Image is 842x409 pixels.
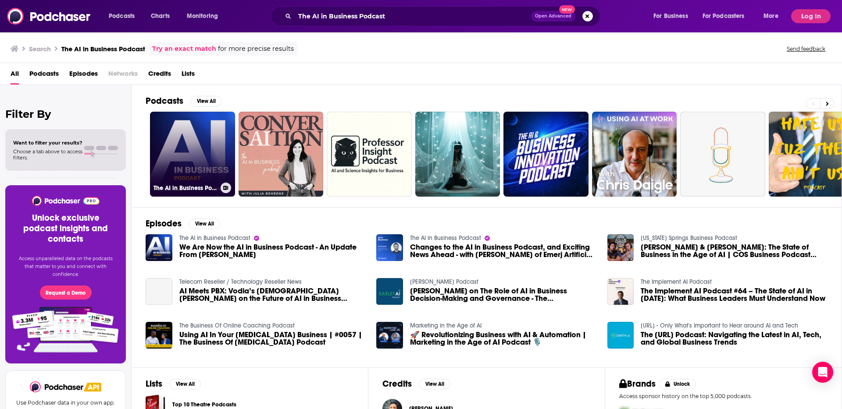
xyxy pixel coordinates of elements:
a: Try an exact match [152,44,216,54]
span: for more precise results [218,44,294,54]
a: EpisodesView All [146,218,220,229]
span: For Business [653,10,688,22]
img: We Are Now the AI in Business Podcast - An Update From Dan [146,234,172,261]
h3: Unlock exclusive podcast insights and contacts [16,213,115,244]
button: Open AdvancedNew [531,11,575,21]
a: All [11,67,19,85]
span: Monitoring [187,10,218,22]
a: Marcus & Andrew: The State of Business in the Age of AI | COS Business Podcast #187 [641,243,828,258]
p: Use Podchaser data in your own app. [16,399,115,406]
a: Credits [148,67,171,85]
a: The Implement AI Podcast [641,278,712,286]
a: Earley AI Podcast [410,278,478,286]
h2: Filter By [5,108,126,120]
a: Changes to the AI in Business Podcast, and Exciting News Ahead - with Daniel Faggella of Emerj Ar... [410,243,597,258]
div: Open Intercom Messenger [812,362,833,383]
button: Log In [791,9,831,23]
p: Access sponsor history on the top 5,000 podcasts. [619,393,828,399]
h2: Podcasts [146,95,183,106]
button: View All [169,379,201,389]
span: More [764,10,778,22]
a: CreditsView All [382,378,450,389]
span: Podcasts [109,10,135,22]
span: The [URL] Podcast: Navigating the Latest in AI, Tech, and Global Business Trends [641,331,828,346]
button: View All [419,379,450,389]
span: The Implement AI Podcast #64 – The State of AI in [DATE]: What Business Leaders Must Understand Now [641,287,828,302]
button: open menu [757,9,789,23]
button: Unlock [659,379,696,389]
span: Choose a tab above to access filters. [13,148,82,161]
button: Send feedback [784,45,828,53]
span: [PERSON_NAME] & [PERSON_NAME]: The State of Business in the Age of AI | COS Business Podcast #187 [641,243,828,258]
button: View All [189,219,220,229]
span: For Podcasters [703,10,745,22]
img: Pro Features [9,307,122,353]
span: Using AI In Your [MEDICAL_DATA] Business | #0057 | The Business Of [MEDICAL_DATA] Podcast [179,331,366,346]
button: open menu [103,9,146,23]
button: Request a Demo [40,286,92,300]
a: Thomas Blumer on The Role of AI in Business Decision-Making and Governance - The Earley AI Podcas... [410,287,597,302]
span: Networks [108,67,138,85]
span: Changes to the AI in Business Podcast, and Exciting News Ahead - with [PERSON_NAME] of Emerj Arti... [410,243,597,258]
a: AI Meets PBX: Vodia’s Christian Stredicke on the Future of AI in Business Communications, Podcast [179,287,366,302]
img: The OWITH.ai Podcast: Navigating the Latest in AI, Tech, and Global Business Trends [607,322,634,349]
a: Colorado Springs Business Podcast [641,234,737,242]
span: We Are Now the AI in Business Podcast - An Update From [PERSON_NAME] [179,243,366,258]
img: Thomas Blumer on The Role of AI in Business Decision-Making and Governance - The Earley AI Podcas... [376,278,403,305]
span: New [559,5,575,14]
img: Marcus & Andrew: The State of Business in the Age of AI | COS Business Podcast #187 [607,234,634,261]
h3: Search [29,45,51,53]
h3: The AI in Business Podcast [61,45,145,53]
a: The AI in Business Podcast [410,234,481,242]
h2: Credits [382,378,412,389]
span: Want to filter your results? [13,140,82,146]
a: We Are Now the AI in Business Podcast - An Update From Dan [179,243,366,258]
a: Using AI In Your Health-Coaching Business | #0057 | The Business Of Health Coaching Podcast [179,331,366,346]
a: Telecom Reseller / Technology Reseller News [179,278,302,286]
img: Changes to the AI in Business Podcast, and Exciting News Ahead - with Daniel Faggella of Emerj Ar... [376,234,403,261]
a: Using AI In Your Health-Coaching Business | #0057 | The Business Of Health Coaching Podcast [146,322,172,349]
a: The AI in Business Podcast [150,112,235,197]
p: Access unparalleled data on the podcasts that matter to you and connect with confidence. [16,255,115,279]
h3: The AI in Business Podcast [153,184,217,192]
a: OWITH.ai - Only What's Important to Hear around AI and Tech [641,322,798,329]
a: 🚀 Revolutionizing Business with AI & Automation | Marketing in the Age of AI Podcast 🎙️ [410,331,597,346]
a: Podchaser - Follow, Share and Rate Podcasts [7,8,91,25]
span: Charts [151,10,170,22]
div: Search podcasts, credits, & more... [279,6,609,26]
img: 🚀 Revolutionizing Business with AI & Automation | Marketing in the Age of AI Podcast 🎙️ [376,322,403,349]
img: The Implement AI Podcast #64 – The State of AI in 2025: What Business Leaders Must Understand Now [607,278,634,305]
a: The Implement AI Podcast #64 – The State of AI in 2025: What Business Leaders Must Understand Now [641,287,828,302]
img: Podchaser - Follow, Share and Rate Podcasts [31,196,100,206]
a: ListsView All [146,378,201,389]
h2: Lists [146,378,162,389]
input: Search podcasts, credits, & more... [295,9,531,23]
span: Open Advanced [535,14,571,18]
a: Charts [145,9,175,23]
img: Podchaser API banner [84,383,101,391]
img: Podchaser - Follow, Share and Rate Podcasts [30,381,84,392]
a: Lists [182,67,195,85]
a: The OWITH.ai Podcast: Navigating the Latest in AI, Tech, and Global Business Trends [641,331,828,346]
a: PodcastsView All [146,95,222,106]
h2: Episodes [146,218,182,229]
a: Podcasts [29,67,59,85]
a: Episodes [69,67,98,85]
a: Marketing in the Age of AI [410,322,482,329]
span: [PERSON_NAME] on The Role of AI in Business Decision-Making and Governance - The [PERSON_NAME] Po... [410,287,597,302]
a: The AI in Business Podcast [179,234,250,242]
